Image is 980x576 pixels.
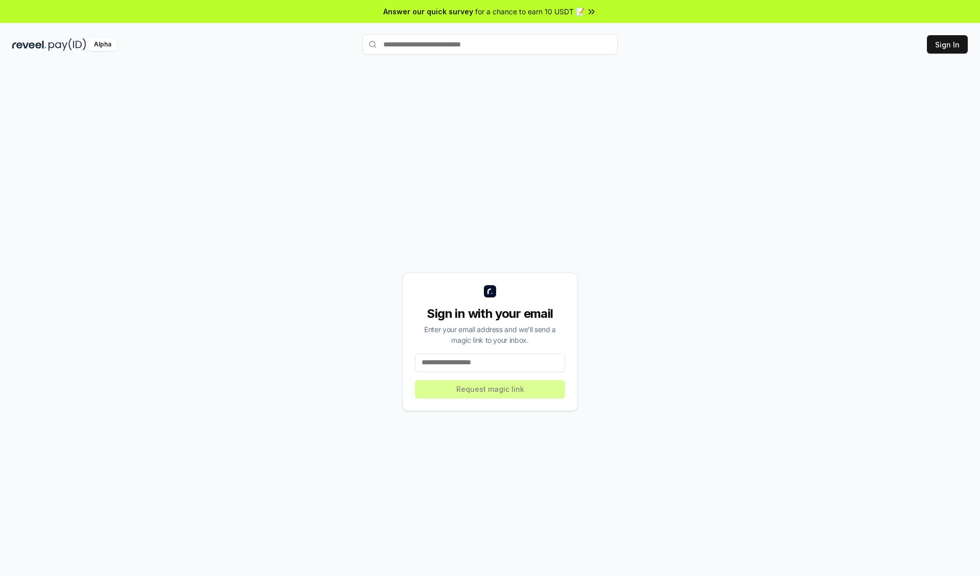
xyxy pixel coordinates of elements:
span: for a chance to earn 10 USDT 📝 [475,6,584,17]
img: reveel_dark [12,38,46,51]
span: Answer our quick survey [383,6,473,17]
img: logo_small [484,285,496,297]
div: Enter your email address and we’ll send a magic link to your inbox. [415,324,565,345]
img: pay_id [48,38,86,51]
div: Alpha [88,38,117,51]
div: Sign in with your email [415,306,565,322]
button: Sign In [927,35,968,54]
